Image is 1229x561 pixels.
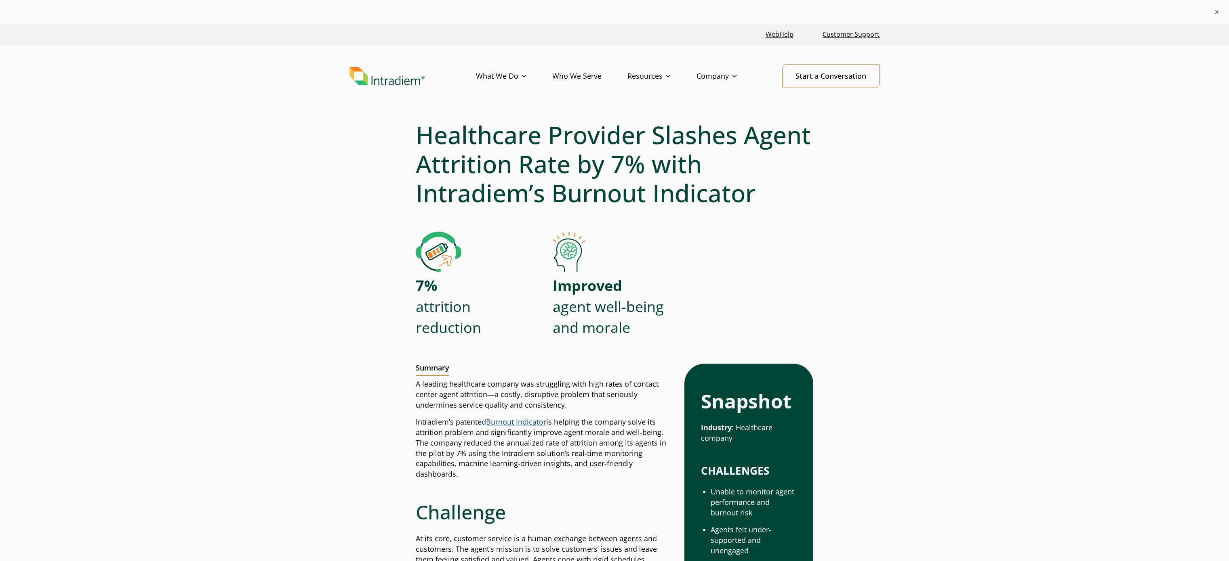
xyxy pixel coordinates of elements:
strong: Industry [701,423,732,432]
li: Unable to monitor agent performance and burnout risk [711,487,797,518]
a: Customer Support [819,26,883,43]
p: agent well-being and morale [553,275,664,338]
strong: CHALLENGES [701,463,769,478]
a: What We Do [476,65,552,88]
a: Link opens in a new window [762,26,797,43]
a: Link to homepage of Intradiem [349,67,476,86]
h2: Summary [416,364,449,376]
a: Start a Conversation [782,64,880,88]
a: Company [697,65,763,88]
strong: Snapshot [701,388,791,414]
p: attrition reduction [416,275,481,338]
strong: 7% [416,276,437,295]
p: A leading healthcare company was struggling with high rates of contact center agent attrition—a c... [416,379,671,410]
p: : Healthcare company [701,423,797,444]
button: × [1213,8,1221,16]
li: Agents felt under-supported and unengaged [711,525,797,556]
strong: Improved [553,276,622,295]
img: Intradiem [349,67,425,86]
a: Resources [627,65,697,88]
a: Burnout Indicator [486,417,546,427]
h2: Challenge [416,500,671,524]
p: Intradiem’s patented is helping the company solve its attrition problem and significantly improve... [416,417,671,479]
h1: Healthcare Provider Slashes Agent Attrition Rate by 7% with Intradiem’s Burnout Indicator [416,120,813,207]
a: Who We Serve [552,65,627,88]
